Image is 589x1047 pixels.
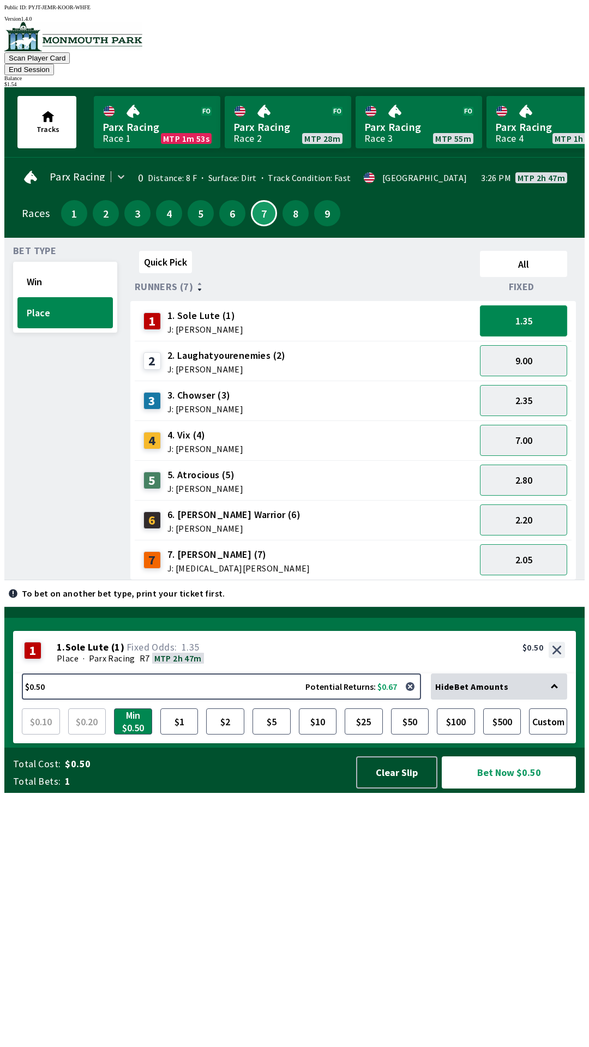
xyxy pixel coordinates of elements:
img: venue logo [4,22,142,51]
button: 3 [124,200,151,226]
div: 0 [135,173,143,182]
button: Place [17,297,113,328]
span: 1.35 [182,641,200,653]
span: 1 [64,209,85,217]
span: J: [PERSON_NAME] [167,444,243,453]
span: J: [PERSON_NAME] [167,325,243,334]
button: Custom [529,708,567,735]
div: 5 [143,472,161,489]
span: 4 [159,209,179,217]
span: 2.35 [515,394,532,407]
span: J: [MEDICAL_DATA][PERSON_NAME] [167,564,310,573]
button: Clear Slip [356,756,437,789]
a: Parx RacingRace 2MTP 28m [225,96,351,148]
button: 1 [61,200,87,226]
button: End Session [4,64,54,75]
span: ( 1 ) [111,642,124,653]
span: 7.00 [515,434,532,447]
div: Runners (7) [135,281,476,292]
span: R7 [140,653,150,664]
span: Track Condition: Fast [257,172,351,183]
span: 5. Atrocious (5) [167,468,243,482]
span: PYJT-JEMR-KOOR-WHFE [28,4,91,10]
p: To bet on another bet type, print your ticket first. [22,589,225,598]
button: Min $0.50 [114,708,152,735]
span: J: [PERSON_NAME] [167,484,243,493]
span: Quick Pick [144,256,187,268]
span: 4. Vix (4) [167,428,243,442]
button: 5 [188,200,214,226]
span: Place [27,306,104,319]
span: 3 [127,209,148,217]
span: All [485,258,562,270]
span: $10 [302,711,334,732]
span: Bet Now $0.50 [451,766,567,779]
button: 8 [283,200,309,226]
button: $100 [437,708,475,735]
div: Version 1.4.0 [4,16,585,22]
span: MTP 28m [304,134,340,143]
button: 1.35 [480,305,567,336]
span: $2 [209,711,242,732]
span: Parx Racing [233,120,342,134]
span: $50 [394,711,426,732]
div: Race 4 [495,134,524,143]
span: Place [57,653,79,664]
span: 8 [285,209,306,217]
span: J: [PERSON_NAME] [167,365,286,374]
span: 2 [95,209,116,217]
div: Public ID: [4,4,585,10]
button: 6 [219,200,245,226]
span: $25 [347,711,380,732]
span: Total Bets: [13,775,61,788]
span: Sole Lute [65,642,109,653]
span: MTP 1m 53s [163,134,209,143]
div: 4 [143,432,161,449]
span: 1. Sole Lute (1) [167,309,243,323]
span: Clear Slip [366,766,428,779]
span: 6 [222,209,243,217]
div: $ 1.54 [4,81,585,87]
span: $1 [163,711,196,732]
span: Parx Racing [89,653,135,664]
button: 2.35 [480,385,567,416]
span: 1 . [57,642,65,653]
button: Win [17,266,113,297]
span: 6. [PERSON_NAME] Warrior (6) [167,508,300,522]
div: 1 [24,642,41,659]
span: 2.80 [515,474,532,486]
span: $0.50 [65,757,346,771]
button: 7.00 [480,425,567,456]
span: 2.05 [515,553,532,566]
span: Bet Type [13,246,56,255]
span: Win [27,275,104,288]
button: $25 [345,708,383,735]
span: Parx Racing [364,120,473,134]
span: 7 [255,210,273,216]
span: MTP 2h 47m [154,653,202,664]
button: 2 [93,200,119,226]
span: MTP 55m [435,134,471,143]
div: 1 [143,312,161,330]
button: $0.50Potential Returns: $0.67 [22,673,421,700]
button: Quick Pick [139,251,192,273]
span: $5 [255,711,288,732]
div: 7 [143,551,161,569]
span: Runners (7) [135,282,193,291]
div: 6 [143,512,161,529]
span: Parx Racing [103,120,212,134]
span: 1 [65,775,346,788]
div: Race 3 [364,134,393,143]
span: 2.20 [515,514,532,526]
span: 9 [317,209,338,217]
span: Distance: 8 F [148,172,197,183]
button: 9.00 [480,345,567,376]
span: J: [PERSON_NAME] [167,405,243,413]
div: $0.50 [522,642,543,653]
button: $500 [483,708,521,735]
button: Bet Now $0.50 [442,756,576,789]
span: Parx Racing [50,172,105,181]
button: 7 [251,200,277,226]
button: $5 [253,708,291,735]
button: All [480,251,567,277]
